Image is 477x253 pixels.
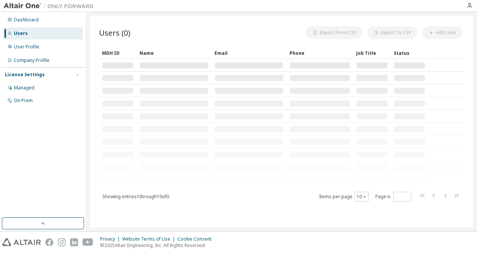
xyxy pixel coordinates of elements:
[2,238,41,246] img: altair_logo.svg
[422,26,463,39] button: Add User
[214,47,283,59] div: Email
[122,236,177,242] div: Website Terms of Use
[14,85,34,91] div: Managed
[356,47,388,59] div: Job Title
[357,194,367,200] button: 10
[14,30,28,36] div: Users
[394,47,425,59] div: Status
[306,26,363,39] button: Import From CSV
[4,2,97,10] img: Altair One
[319,192,369,202] span: Items per page
[367,26,417,39] button: Export To CSV
[139,47,208,59] div: Name
[100,236,122,242] div: Privacy
[102,47,133,59] div: MDH ID
[14,98,33,104] div: On Prem
[100,242,216,248] p: © 2025 Altair Engineering, Inc. All Rights Reserved.
[70,238,78,246] img: linkedin.svg
[14,44,39,50] div: User Profile
[177,236,216,242] div: Cookie Consent
[102,193,169,200] span: Showing entries 1 through 10 of 0
[82,238,93,246] img: youtube.svg
[58,238,66,246] img: instagram.svg
[289,47,350,59] div: Phone
[5,72,45,78] div: License Settings
[99,27,130,38] span: Users (0)
[14,57,49,63] div: Company Profile
[45,238,53,246] img: facebook.svg
[375,192,411,202] span: Page n.
[14,17,39,23] div: Dashboard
